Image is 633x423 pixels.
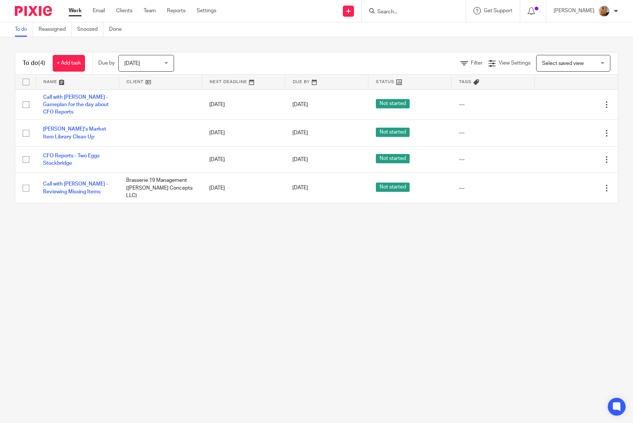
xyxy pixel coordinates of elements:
span: [DATE] [292,186,308,191]
td: Brasserie 19 Management ([PERSON_NAME] Concepts LLC) [119,173,202,203]
p: Due by [98,59,115,67]
input: Search [377,9,443,16]
td: [DATE] [202,89,285,120]
span: Not started [376,183,410,192]
span: [DATE] [124,61,140,66]
span: Select saved view [542,61,584,66]
span: [DATE] [292,102,308,107]
img: 1234.JPG [598,5,610,17]
a: Reports [167,7,186,14]
td: [DATE] [202,173,285,203]
span: (4) [38,60,45,66]
a: Work [69,7,82,14]
a: [PERSON_NAME]'s Market Item Library Clean Up [43,127,106,139]
span: [DATE] [292,131,308,136]
div: --- [459,156,527,163]
a: CFO Reports - Two Eggs Stockbridge [43,153,99,166]
a: Settings [197,7,216,14]
span: Filter [471,60,483,66]
img: Pixie [15,6,52,16]
span: Not started [376,99,410,108]
span: [DATE] [292,157,308,162]
a: Team [144,7,156,14]
a: Clients [116,7,132,14]
a: Call with [PERSON_NAME] - Gameplan for the day about CFO Reports [43,95,109,115]
div: --- [459,129,527,137]
div: --- [459,184,527,192]
a: Reassigned [39,22,72,37]
div: --- [459,101,527,108]
a: To do [15,22,33,37]
span: Not started [376,128,410,137]
a: Call with [PERSON_NAME] - Reviewing Missing Items [43,181,108,194]
span: Not started [376,154,410,163]
td: [DATE] [202,146,285,173]
a: Snoozed [77,22,104,37]
p: [PERSON_NAME] [554,7,594,14]
a: + Add task [53,55,85,72]
span: Get Support [484,8,512,13]
a: Email [93,7,105,14]
span: View Settings [499,60,531,66]
td: [DATE] [202,120,285,146]
a: Done [109,22,127,37]
span: Tags [459,80,472,84]
h1: To do [23,59,45,67]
